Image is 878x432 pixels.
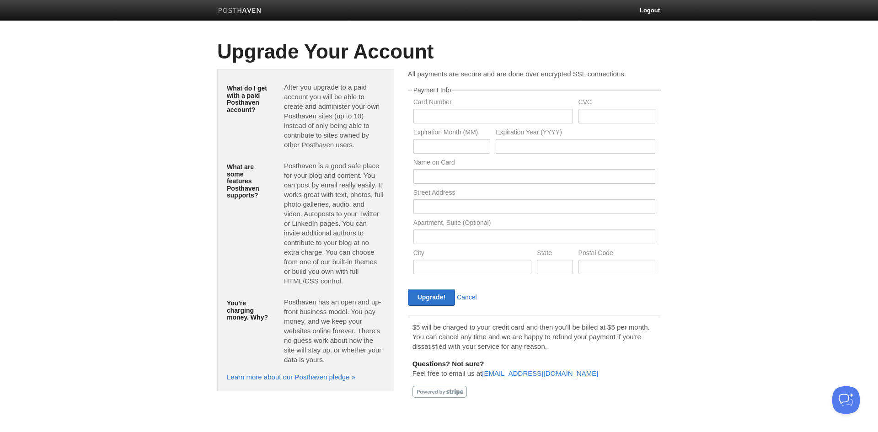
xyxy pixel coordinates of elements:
[457,293,477,301] a: Cancel
[412,322,656,351] p: $5 will be charged to your credit card and then you'll be billed at $5 per month. You can cancel ...
[413,219,655,228] label: Apartment, Suite (Optional)
[413,129,490,138] label: Expiration Month (MM)
[227,164,270,199] h5: What are some features Posthaven supports?
[413,99,573,107] label: Card Number
[832,386,860,414] iframe: Help Scout Beacon - Open
[217,41,661,63] h1: Upgrade Your Account
[284,161,385,286] p: Posthaven is a good safe place for your blog and content. You can post by email really easily. It...
[578,99,655,107] label: CVC
[413,250,532,258] label: City
[578,250,655,258] label: Postal Code
[412,87,453,93] legend: Payment Info
[408,289,455,306] input: Upgrade!
[408,69,661,79] p: All payments are secure and are done over encrypted SSL connections.
[227,300,270,321] h5: You're charging money. Why?
[218,8,262,15] img: Posthaven-bar
[284,82,385,149] p: After you upgrade to a paid account you will be able to create and administer your own Posthaven ...
[284,297,385,364] p: Posthaven has an open and up-front business model. You pay money, and we keep your websites onlin...
[413,159,655,168] label: Name on Card
[412,359,656,378] p: Feel free to email us at
[413,189,655,198] label: Street Address
[482,369,598,377] a: [EMAIL_ADDRESS][DOMAIN_NAME]
[496,129,655,138] label: Expiration Year (YYYY)
[227,373,355,381] a: Learn more about our Posthaven pledge »
[227,85,270,113] h5: What do I get with a paid Posthaven account?
[537,250,573,258] label: State
[412,360,484,368] b: Questions? Not sure?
